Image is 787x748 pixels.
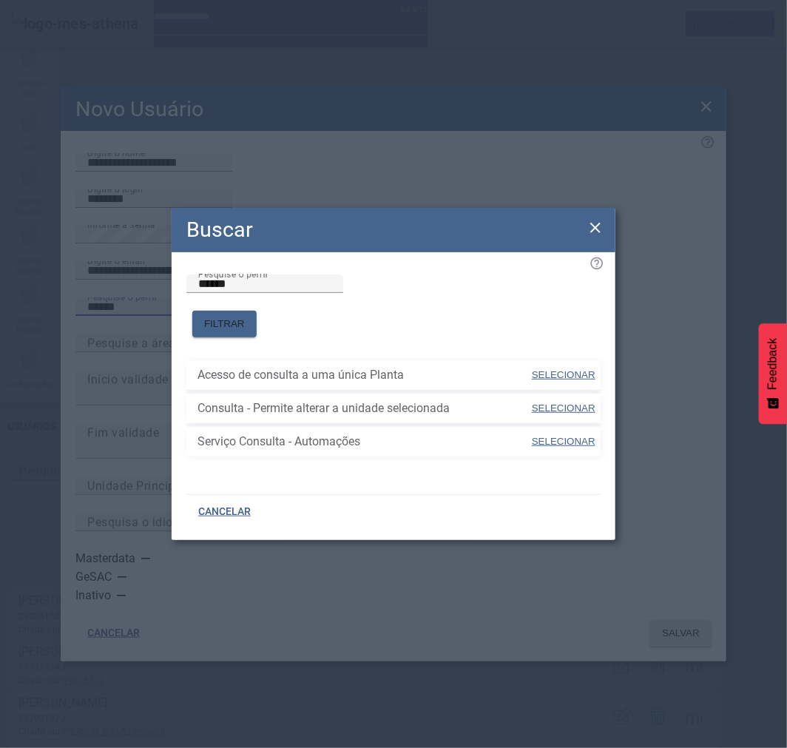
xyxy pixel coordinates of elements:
[766,338,780,390] span: Feedback
[759,323,787,424] button: Feedback - Mostrar pesquisa
[192,311,257,337] button: FILTRAR
[530,428,597,455] button: SELECIONAR
[197,366,530,384] span: Acesso de consulta a uma única Planta
[198,505,251,519] span: CANCELAR
[530,395,597,422] button: SELECIONAR
[532,402,595,414] span: SELECIONAR
[186,499,263,525] button: CANCELAR
[532,369,595,380] span: SELECIONAR
[186,214,253,246] h2: Buscar
[197,433,530,451] span: Serviço Consulta - Automações
[198,269,268,279] mat-label: Pesquise o perfil
[197,400,530,417] span: Consulta - Permite alterar a unidade selecionada
[532,436,595,447] span: SELECIONAR
[530,362,597,388] button: SELECIONAR
[204,317,245,331] span: FILTRAR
